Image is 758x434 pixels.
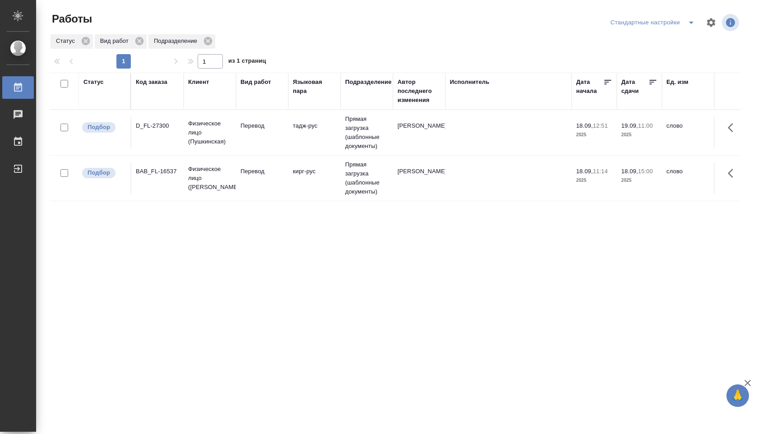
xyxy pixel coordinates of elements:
td: [PERSON_NAME] [393,162,445,194]
div: Клиент [188,78,209,87]
div: D_FL-27300 [136,121,179,130]
div: Ед. изм [666,78,689,87]
button: 🙏 [726,384,749,407]
p: Подбор [88,168,110,177]
p: 2025 [621,130,657,139]
p: 15:00 [638,168,653,175]
p: Вид работ [100,37,132,46]
div: Подразделение [345,78,392,87]
div: Вид работ [95,34,147,49]
td: слово [662,117,714,148]
p: Физическое лицо (Пушкинская) [188,119,231,146]
p: 11:14 [593,168,608,175]
p: Подразделение [154,37,200,46]
div: Статус [83,78,104,87]
p: 2025 [576,130,612,139]
p: 19.09, [621,122,638,129]
td: слово [662,162,714,194]
div: Вид работ [240,78,271,87]
button: Здесь прячутся важные кнопки [722,117,744,139]
td: Прямая загрузка (шаблонные документы) [341,156,393,201]
p: 18.09, [576,122,593,129]
span: Посмотреть информацию [722,14,741,31]
div: Исполнитель [450,78,490,87]
div: Можно подбирать исполнителей [81,121,126,134]
div: Дата сдачи [621,78,648,96]
p: 2025 [576,176,612,185]
p: Перевод [240,121,284,130]
p: 2025 [621,176,657,185]
p: Перевод [240,167,284,176]
button: Здесь прячутся важные кнопки [722,162,744,184]
td: [PERSON_NAME] [393,117,445,148]
div: Подразделение [148,34,215,49]
p: 18.09, [576,168,593,175]
span: Работы [50,12,92,26]
span: Настроить таблицу [700,12,722,33]
div: Код заказа [136,78,167,87]
div: Автор последнего изменения [397,78,441,105]
div: Статус [51,34,93,49]
div: split button [608,15,700,30]
td: кирг-рус [288,162,341,194]
p: 18.09, [621,168,638,175]
p: 11:00 [638,122,653,129]
div: Языковая пара [293,78,336,96]
td: тадж-рус [288,117,341,148]
p: Статус [56,37,78,46]
p: 12:51 [593,122,608,129]
span: 🙏 [730,386,745,405]
div: Можно подбирать исполнителей [81,167,126,179]
span: из 1 страниц [228,55,266,69]
p: Физическое лицо ([PERSON_NAME]) [188,165,231,192]
div: BAB_FL-16537 [136,167,179,176]
div: Дата начала [576,78,603,96]
td: Прямая загрузка (шаблонные документы) [341,110,393,155]
p: Подбор [88,123,110,132]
